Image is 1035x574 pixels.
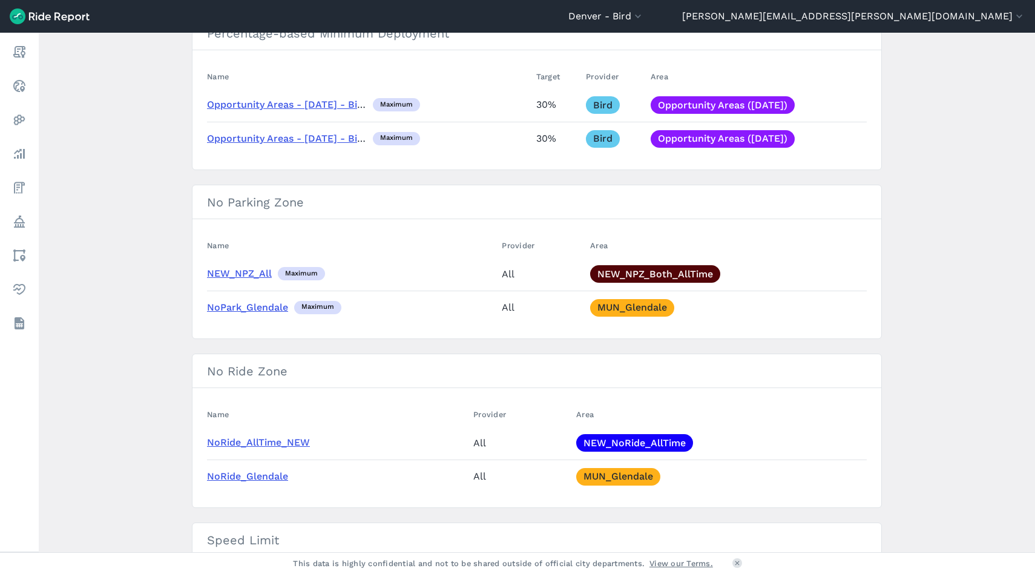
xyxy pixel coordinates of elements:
[646,65,867,88] th: Area
[651,130,795,148] a: Opportunity Areas ([DATE])
[207,234,497,257] th: Name
[207,268,272,279] a: NEW_NPZ_All
[207,133,367,144] a: Opportunity Areas - [DATE] - Bird
[373,132,420,145] div: maximum
[585,234,867,257] th: Area
[278,267,325,280] div: maximum
[473,434,567,452] div: All
[8,211,30,233] a: Policy
[207,437,310,448] a: NoRide_AllTime_NEW
[207,99,367,110] a: Opportunity Areas - [DATE] - Bird
[590,265,720,283] a: NEW_NPZ_Both_AllTime
[502,299,580,316] div: All
[8,75,30,97] a: Realtime
[8,109,30,131] a: Heatmaps
[192,354,881,388] h3: No Ride Zone
[571,403,867,426] th: Area
[207,470,288,482] a: NoRide_Glendale
[649,558,713,569] a: View our Terms.
[531,88,581,122] td: 30%
[207,65,531,88] th: Name
[651,96,795,114] a: Opportunity Areas ([DATE])
[576,434,693,452] a: NEW_NoRide_AllTime
[8,312,30,334] a: Datasets
[207,302,288,313] a: NoPark_Glendale
[682,9,1025,24] button: [PERSON_NAME][EMAIL_ADDRESS][PERSON_NAME][DOMAIN_NAME]
[192,523,881,557] h3: Speed Limit
[590,299,674,317] a: MUN_Glendale
[207,403,468,426] th: Name
[497,234,585,257] th: Provider
[8,177,30,199] a: Fees
[8,245,30,266] a: Areas
[468,403,571,426] th: Provider
[10,8,90,24] img: Ride Report
[192,185,881,219] h3: No Parking Zone
[8,279,30,300] a: Health
[576,468,660,486] a: MUN_Glendale
[586,130,620,148] a: Bird
[8,143,30,165] a: Analyze
[568,9,644,24] button: Denver - Bird
[192,16,881,50] h3: Percentage-based Minimum Deployment
[586,96,620,114] a: Bird
[294,301,341,314] div: maximum
[581,65,646,88] th: Provider
[8,41,30,63] a: Report
[531,122,581,155] td: 30%
[473,467,567,485] div: All
[531,65,581,88] th: Target
[502,265,580,283] div: All
[373,98,420,111] div: maximum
